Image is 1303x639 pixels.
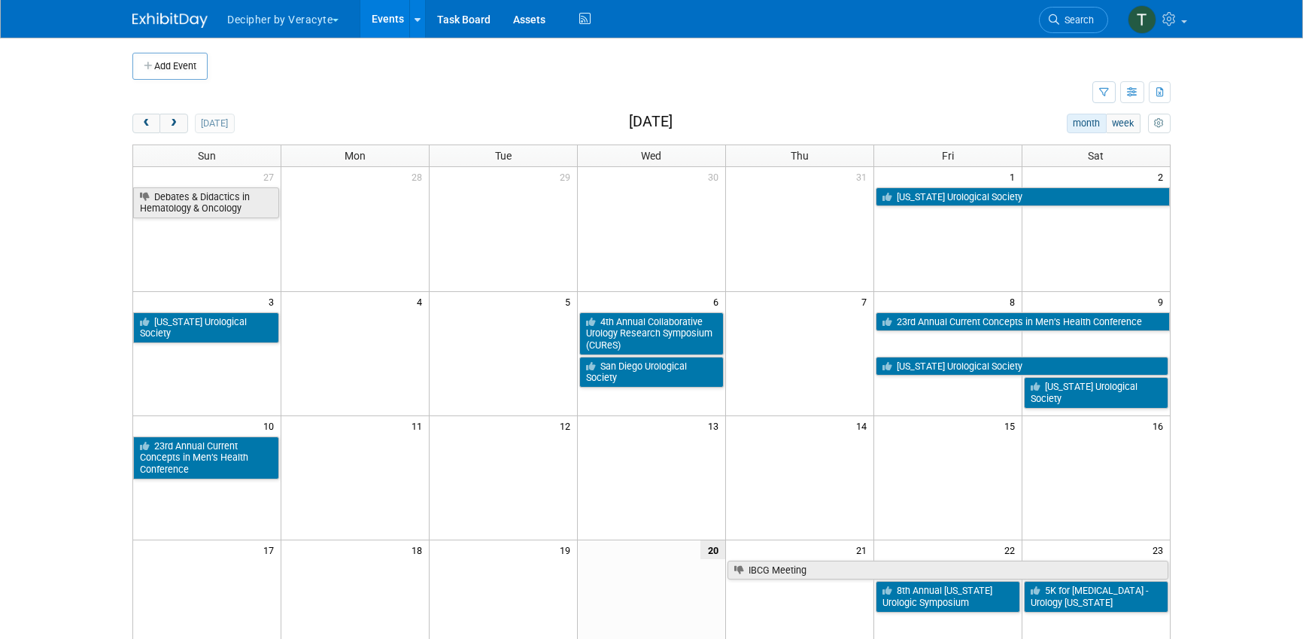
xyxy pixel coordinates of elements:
a: 8th Annual [US_STATE] Urologic Symposium [876,581,1020,612]
a: IBCG Meeting [727,561,1168,580]
span: 19 [558,540,577,559]
span: 7 [860,292,873,311]
span: 4 [415,292,429,311]
span: 20 [700,540,725,559]
a: 23rd Annual Current Concepts in Men’s Health Conference [876,312,1170,332]
a: Debates & Didactics in Hematology & Oncology [133,187,279,218]
img: ExhibitDay [132,13,208,28]
a: [US_STATE] Urological Society [876,187,1170,207]
span: 31 [855,167,873,186]
a: 23rd Annual Current Concepts in Men’s Health Conference [133,437,279,479]
span: Search [1059,14,1094,26]
span: 2 [1156,167,1170,186]
h2: [DATE] [629,114,673,130]
span: 13 [706,416,725,435]
span: 17 [262,540,281,559]
span: 22 [1003,540,1022,559]
img: Tony Alvarado [1128,5,1156,34]
i: Personalize Calendar [1154,119,1164,129]
span: 16 [1151,416,1170,435]
span: 10 [262,416,281,435]
a: 4th Annual Collaborative Urology Research Symposium (CUReS) [579,312,724,355]
span: 28 [410,167,429,186]
a: [US_STATE] Urological Society [1024,377,1168,408]
span: 14 [855,416,873,435]
span: 27 [262,167,281,186]
button: Add Event [132,53,208,80]
span: 11 [410,416,429,435]
span: Sun [198,150,216,162]
a: 5K for [MEDICAL_DATA] - Urology [US_STATE] [1024,581,1168,612]
button: [DATE] [195,114,235,133]
span: Sat [1088,150,1104,162]
button: week [1106,114,1141,133]
a: Search [1039,7,1108,33]
span: 30 [706,167,725,186]
span: 8 [1008,292,1022,311]
a: San Diego Urological Society [579,357,724,388]
span: 5 [563,292,577,311]
span: 1 [1008,167,1022,186]
button: prev [132,114,160,133]
button: month [1067,114,1107,133]
span: 15 [1003,416,1022,435]
span: 21 [855,540,873,559]
button: myCustomButton [1148,114,1171,133]
span: Thu [791,150,809,162]
button: next [159,114,187,133]
span: 23 [1151,540,1170,559]
span: 6 [712,292,725,311]
span: 12 [558,416,577,435]
a: [US_STATE] Urological Society [876,357,1168,376]
span: Mon [345,150,366,162]
span: 18 [410,540,429,559]
span: 29 [558,167,577,186]
span: 3 [267,292,281,311]
span: Wed [641,150,661,162]
a: [US_STATE] Urological Society [133,312,279,343]
span: Fri [942,150,954,162]
span: Tue [495,150,512,162]
span: 9 [1156,292,1170,311]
